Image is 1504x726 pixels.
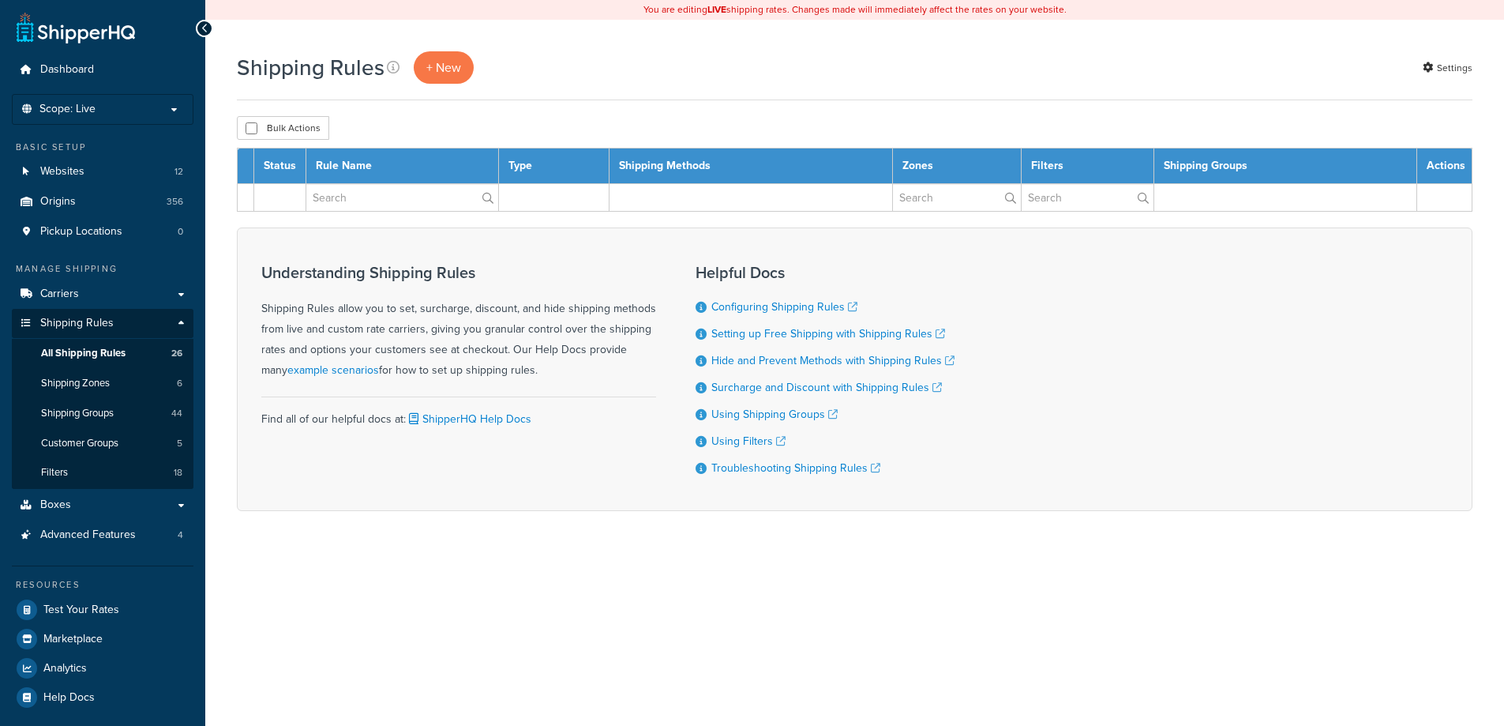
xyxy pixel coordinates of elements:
[12,217,193,246] li: Pickup Locations
[39,103,96,116] span: Scope: Live
[12,187,193,216] li: Origins
[177,437,182,450] span: 5
[711,325,945,342] a: Setting up Free Shipping with Shipping Rules
[426,58,461,77] span: + New
[12,399,193,428] li: Shipping Groups
[707,2,726,17] b: LIVE
[41,466,68,480] span: Filters
[237,116,329,140] button: Bulk Actions
[174,165,183,179] span: 12
[237,52,384,83] h1: Shipping Rules
[178,225,183,239] span: 0
[40,63,94,77] span: Dashboard
[43,633,103,646] span: Marketplace
[306,149,499,184] th: Rule Name
[711,406,838,423] a: Using Shipping Groups
[609,149,893,184] th: Shipping Methods
[12,369,193,398] a: Shipping Zones 6
[12,429,193,458] li: Customer Groups
[12,280,193,309] a: Carriers
[12,55,193,85] a: Dashboard
[12,596,193,624] a: Test Your Rates
[12,458,193,487] a: Filters 18
[306,184,498,211] input: Search
[12,217,193,246] a: Pickup Locations 0
[40,529,136,542] span: Advanced Features
[40,498,71,512] span: Boxes
[711,299,857,315] a: Configuring Shipping Rules
[12,683,193,712] a: Help Docs
[12,654,193,683] a: Analytics
[1021,149,1153,184] th: Filters
[41,347,126,360] span: All Shipping Rules
[12,521,193,550] li: Advanced Features
[12,578,193,592] div: Resources
[892,149,1021,184] th: Zones
[12,157,193,186] li: Websites
[40,195,76,209] span: Origins
[43,662,87,675] span: Analytics
[414,51,474,84] a: + New
[43,604,119,617] span: Test Your Rates
[40,317,114,330] span: Shipping Rules
[41,437,118,450] span: Customer Groups
[12,458,193,487] li: Filters
[12,157,193,186] a: Websites 12
[12,521,193,550] a: Advanced Features 4
[12,369,193,398] li: Shipping Zones
[711,352,955,369] a: Hide and Prevent Methods with Shipping Rules
[12,339,193,368] a: All Shipping Rules 26
[41,407,114,420] span: Shipping Groups
[171,407,182,420] span: 44
[711,433,786,450] a: Using Filters
[287,362,379,378] a: example scenarios
[177,377,182,390] span: 6
[40,225,122,239] span: Pickup Locations
[261,264,656,381] div: Shipping Rules allow you to set, surcharge, discount, and hide shipping methods from live and cus...
[499,149,609,184] th: Type
[174,466,182,480] span: 18
[12,625,193,653] a: Marketplace
[41,377,110,390] span: Shipping Zones
[1417,149,1472,184] th: Actions
[261,264,656,281] h3: Understanding Shipping Rules
[254,149,306,184] th: Status
[12,491,193,520] a: Boxes
[40,165,84,179] span: Websites
[40,288,79,301] span: Carriers
[711,379,942,396] a: Surcharge and Discount with Shipping Rules
[1423,57,1472,79] a: Settings
[893,184,1021,211] input: Search
[1022,184,1153,211] input: Search
[406,411,531,427] a: ShipperHQ Help Docs
[167,195,183,209] span: 356
[17,12,135,43] a: ShipperHQ Home
[696,264,955,281] h3: Helpful Docs
[12,309,193,338] a: Shipping Rules
[171,347,182,360] span: 26
[12,429,193,458] a: Customer Groups 5
[12,399,193,428] a: Shipping Groups 44
[711,460,880,476] a: Troubleshooting Shipping Rules
[1153,149,1416,184] th: Shipping Groups
[12,339,193,368] li: All Shipping Rules
[12,187,193,216] a: Origins 356
[261,397,656,430] div: Find all of our helpful docs at:
[43,691,95,705] span: Help Docs
[12,262,193,276] div: Manage Shipping
[12,141,193,154] div: Basic Setup
[178,529,183,542] span: 4
[12,309,193,489] li: Shipping Rules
